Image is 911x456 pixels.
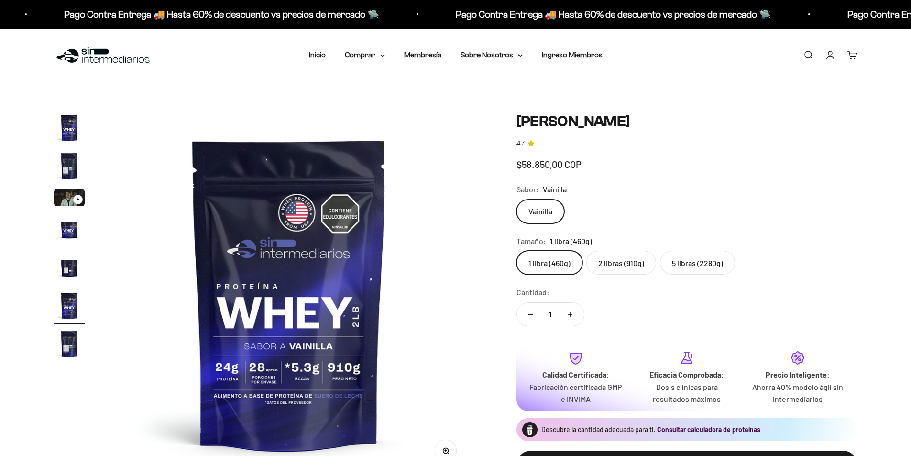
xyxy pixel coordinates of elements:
span: 4.7 [516,138,525,149]
legend: Tamaño: [516,235,546,247]
img: Proteína Whey - Vainilla [54,329,85,359]
strong: Calidad Certificada: [542,370,609,379]
button: Ir al artículo 6 [54,290,85,324]
img: Proteína Whey - Vainilla [54,112,85,143]
button: Ir al artículo 5 [54,252,85,286]
button: Reducir cantidad [517,303,545,326]
img: Proteína [522,422,538,437]
p: Pago Contra Entrega 🚚 Hasta 60% de descuento vs precios de mercado 🛸 [64,7,379,22]
span: Vainilla [543,183,567,196]
h1: [PERSON_NAME] [516,112,857,131]
a: Membresía [404,51,441,59]
p: Pago Contra Entrega 🚚 Hasta 60% de descuento vs precios de mercado 🛸 [456,7,771,22]
span: Descubre la cantidad adecuada para ti. [541,425,656,434]
img: Proteína Whey - Vainilla [54,252,85,283]
img: Proteína Whey - Vainilla [54,151,85,181]
a: 4.74.7 de 5.0 estrellas [516,138,857,149]
button: Ir al artículo 1 [54,112,85,146]
p: Dosis clínicas para resultados máximos [639,381,735,405]
button: Ir al artículo 2 [54,151,85,184]
img: Proteína Whey - Vainilla [54,290,85,321]
summary: Sobre Nosotros [461,49,523,61]
button: Aumentar cantidad [556,303,584,326]
span: 1 libra (460g) [550,235,592,247]
p: Ahorra 40% modelo ágil sin intermediarios [750,381,845,405]
button: Ir al artículo 3 [54,189,85,209]
button: Ir al artículo 4 [54,214,85,247]
legend: Sabor: [516,183,539,196]
button: Consultar calculadora de proteínas [657,425,760,434]
label: Cantidad: [516,286,549,299]
strong: Precio Inteligente: [766,370,830,379]
img: Proteína Whey - Vainilla [54,214,85,245]
button: Ir al artículo 7 [54,329,85,362]
sale-price: $58.850,00 COP [516,156,582,172]
strong: Eficacia Comprobada: [649,370,724,379]
p: Fabricación certificada GMP e INVIMA [528,381,624,405]
a: Ingreso Miembros [542,51,603,59]
a: Inicio [309,51,326,59]
summary: Comprar [345,49,385,61]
